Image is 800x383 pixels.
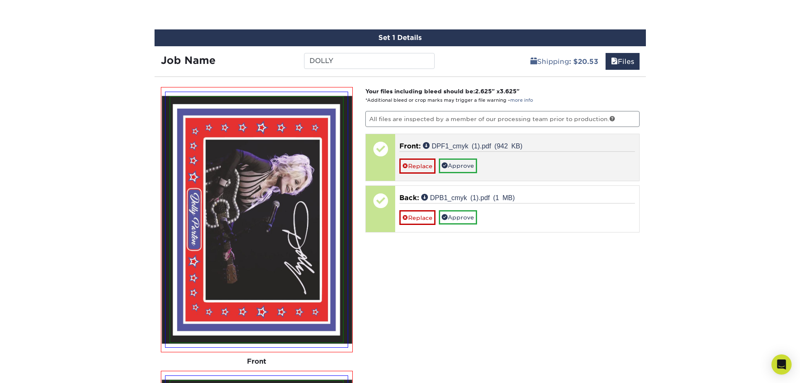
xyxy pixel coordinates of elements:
a: Shipping: $20.53 [525,53,603,70]
span: 3.625 [500,88,517,95]
span: 2.625 [475,88,492,95]
div: Open Intercom Messenger [771,354,792,375]
a: more info [510,98,533,103]
span: Front: [399,142,421,150]
a: Replace [399,210,435,225]
strong: Job Name [161,54,215,66]
a: Approve [439,158,477,173]
b: : $20.53 [569,58,598,66]
input: Enter a job name [304,53,435,69]
div: Set 1 Details [155,29,646,46]
div: Front [161,352,353,371]
a: Approve [439,210,477,225]
a: Replace [399,158,435,173]
strong: Your files including bleed should be: " x " [365,88,519,95]
a: DPB1_cmyk (1).pdf (1 MB) [421,194,515,201]
a: DPF1_cmyk (1).pdf (942 KB) [423,142,522,149]
span: shipping [530,58,537,66]
span: files [611,58,618,66]
p: All files are inspected by a member of our processing team prior to production. [365,111,640,127]
span: Back: [399,194,419,202]
small: *Additional bleed or crop marks may trigger a file warning – [365,98,533,103]
a: Files [606,53,640,70]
